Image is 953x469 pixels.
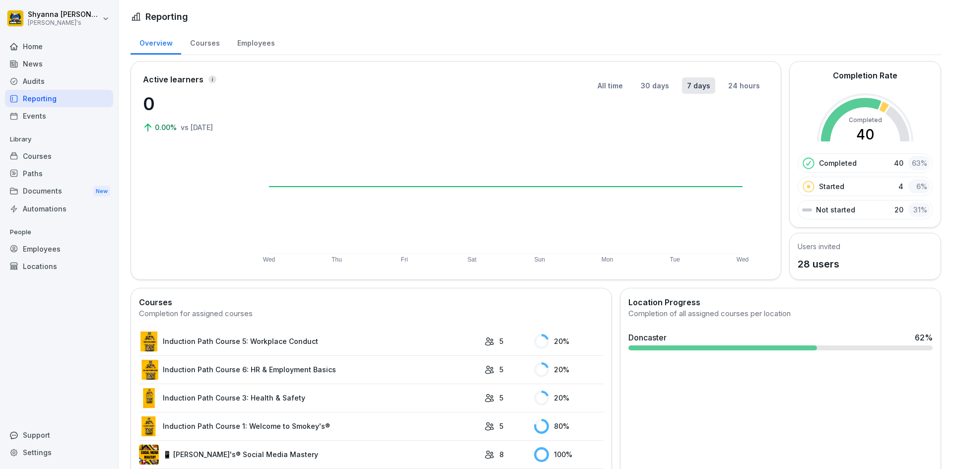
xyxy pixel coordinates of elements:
a: Paths [5,165,113,182]
a: Automations [5,200,113,217]
a: Settings [5,444,113,461]
p: People [5,224,113,240]
button: 7 days [682,77,715,94]
p: 5 [499,364,503,375]
text: Tue [670,256,681,263]
p: [PERSON_NAME]'s [28,19,100,26]
a: Audits [5,72,113,90]
a: 📱 [PERSON_NAME]'s® Social Media Mastery [139,445,479,465]
p: 20 [894,204,903,215]
p: 40 [894,158,903,168]
img: ddzjhymxvfva6o25zha2q6jc.png [139,416,159,436]
h2: Completion Rate [833,69,897,81]
div: New [93,186,110,197]
p: Not started [816,204,855,215]
div: Documents [5,182,113,201]
a: Courses [5,147,113,165]
p: 0 [143,90,242,117]
div: Support [5,426,113,444]
p: Started [819,181,844,192]
img: de8iw23kupqq030xcssukk51.png [139,445,159,465]
div: Completion for assigned courses [139,308,604,320]
a: Induction Path Course 1: Welcome to Smokey's® [139,416,479,436]
a: DocumentsNew [5,182,113,201]
a: News [5,55,113,72]
p: 28 users [798,257,840,271]
div: 20 % [534,362,604,377]
p: 5 [499,336,503,346]
div: 62 % [915,332,933,343]
text: Mon [602,256,613,263]
a: Induction Path Course 6: HR & Employment Basics [139,360,479,380]
h5: Users invited [798,241,840,252]
img: x9iotnk34w5qae9frfdv4s8p.png [139,388,159,408]
p: 5 [499,393,503,403]
text: Wed [737,256,749,263]
h2: Location Progress [628,296,933,308]
text: Sun [534,256,545,263]
a: Employees [5,240,113,258]
p: vs [DATE] [181,122,213,133]
text: Fri [401,256,408,263]
a: Employees [228,29,283,55]
div: 20 % [534,334,604,349]
img: kzx9qqirxmrv8ln5q773skvi.png [139,360,159,380]
div: 100 % [534,447,604,462]
a: Overview [131,29,181,55]
a: Locations [5,258,113,275]
a: Induction Path Course 3: Health & Safety [139,388,479,408]
p: Active learners [143,73,204,85]
a: Home [5,38,113,55]
p: 0.00% [155,122,179,133]
a: Induction Path Course 5: Workplace Conduct [139,332,479,351]
h2: Courses [139,296,604,308]
text: Sat [468,256,477,263]
p: Shyanna [PERSON_NAME] [28,10,100,19]
text: Thu [332,256,342,263]
button: 24 hours [723,77,765,94]
button: 30 days [636,77,674,94]
p: 8 [499,449,504,460]
h1: Reporting [145,10,188,23]
div: 63 % [908,156,930,170]
a: Reporting [5,90,113,107]
p: Completed [819,158,857,168]
p: 4 [898,181,903,192]
button: All time [593,77,628,94]
div: 6 % [908,179,930,194]
div: Completion of all assigned courses per location [628,308,933,320]
div: Doncaster [628,332,667,343]
a: Courses [181,29,228,55]
a: Events [5,107,113,125]
img: ri4ot6gyqbtljycqcyknatnf.png [139,332,159,351]
p: 5 [499,421,503,431]
div: 20 % [534,391,604,405]
div: 31 % [908,202,930,217]
div: 80 % [534,419,604,434]
text: Wed [263,256,275,263]
a: Doncaster62% [624,328,937,354]
p: Library [5,132,113,147]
